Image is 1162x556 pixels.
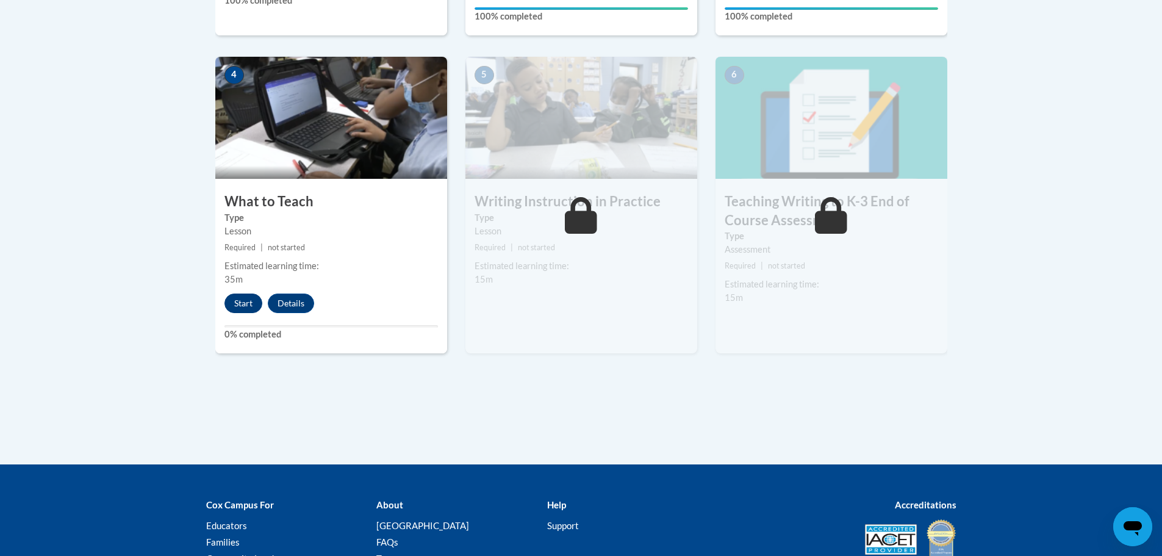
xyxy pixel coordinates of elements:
div: Estimated learning time: [475,259,688,273]
span: Required [725,261,756,270]
h3: Writing Instruction in Practice [465,192,697,211]
span: 6 [725,66,744,84]
label: 0% completed [224,328,438,341]
h3: What to Teach [215,192,447,211]
b: Help [547,499,566,510]
span: not started [268,243,305,252]
b: About [376,499,403,510]
a: Educators [206,520,247,531]
span: 5 [475,66,494,84]
label: Type [224,211,438,225]
label: 100% completed [725,10,938,23]
div: Estimated learning time: [224,259,438,273]
span: 35m [224,274,243,284]
img: Course Image [465,57,697,179]
button: Details [268,294,314,313]
label: 100% completed [475,10,688,23]
div: Assessment [725,243,938,256]
label: Type [725,229,938,243]
img: Accredited IACET® Provider [865,524,917,555]
label: Type [475,211,688,225]
b: Cox Campus For [206,499,274,510]
span: | [761,261,763,270]
span: 15m [725,292,743,303]
span: | [511,243,513,252]
a: FAQs [376,536,398,547]
img: Course Image [715,57,947,179]
a: [GEOGRAPHIC_DATA] [376,520,469,531]
button: Start [224,294,262,313]
div: Lesson [475,225,688,238]
div: Your progress [475,7,688,10]
b: Accreditations [895,499,956,510]
iframe: Button to launch messaging window [1113,507,1152,546]
img: Course Image [215,57,447,179]
span: not started [518,243,555,252]
div: Estimated learning time: [725,278,938,291]
span: Required [224,243,256,252]
a: Families [206,536,240,547]
div: Your progress [725,7,938,10]
a: Support [547,520,579,531]
span: not started [768,261,805,270]
span: Required [475,243,506,252]
span: | [260,243,263,252]
span: 15m [475,274,493,284]
div: Lesson [224,225,438,238]
span: 4 [224,66,244,84]
h3: Teaching Writing to K-3 End of Course Assessment [715,192,947,230]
